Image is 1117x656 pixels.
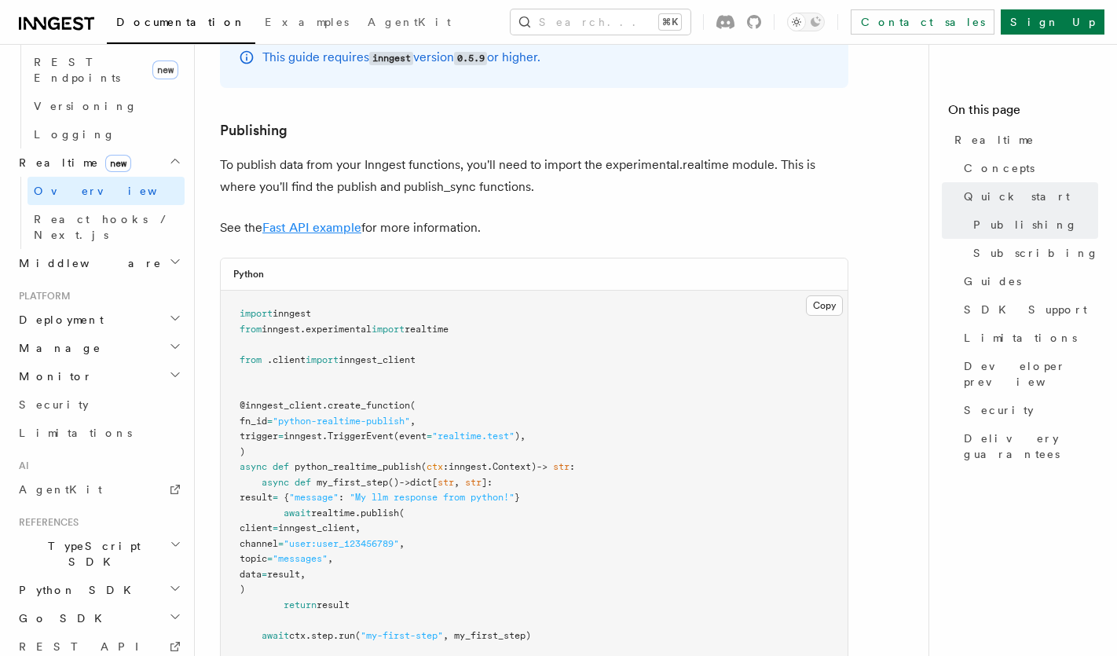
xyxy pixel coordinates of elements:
[410,477,432,488] span: dict
[262,324,300,335] span: inngest
[284,431,328,442] span: inngest.
[19,398,89,411] span: Security
[220,217,848,239] p: See the for more information.
[278,538,284,549] span: =
[964,330,1077,346] span: Limitations
[19,483,102,496] span: AgentKit
[295,477,311,488] span: def
[240,461,267,472] span: async
[306,354,339,365] span: import
[410,400,416,411] span: (
[105,155,131,172] span: new
[958,324,1098,352] a: Limitations
[311,630,333,641] span: step
[13,576,185,604] button: Python SDK
[240,400,322,411] span: @inngest_client
[454,477,460,488] span: ,
[465,477,482,488] span: str
[358,5,460,42] a: AgentKit
[13,334,185,362] button: Manage
[399,477,410,488] span: ->
[388,477,399,488] span: ()
[267,553,273,564] span: =
[958,424,1098,468] a: Delivery guarantees
[339,630,355,641] span: run
[973,245,1099,261] span: Subscribing
[427,461,443,472] span: ctx
[511,9,690,35] button: Search...⌘K
[964,302,1087,317] span: SDK Support
[240,584,245,595] span: )
[361,630,443,641] span: "my-first-step"
[659,14,681,30] kbd: ⌘K
[537,461,548,472] span: ->
[13,604,185,632] button: Go SDK
[13,610,112,626] span: Go SDK
[13,177,185,249] div: Realtimenew
[255,5,358,42] a: Examples
[443,461,449,472] span: :
[13,390,185,419] a: Security
[13,419,185,447] a: Limitations
[851,9,994,35] a: Contact sales
[34,128,115,141] span: Logging
[240,569,262,580] span: data
[284,599,317,610] span: return
[443,630,531,641] span: , my_first_step)
[449,461,487,472] span: inngest
[152,60,178,79] span: new
[240,538,278,549] span: channel
[515,492,520,503] span: }
[240,416,267,427] span: fn_id
[34,56,120,84] span: REST Endpoints
[964,358,1098,390] span: Developer preview
[553,461,569,472] span: str
[27,120,185,148] a: Logging
[964,189,1070,204] span: Quick start
[13,306,185,334] button: Deployment
[13,532,185,576] button: TypeScript SDK
[973,217,1078,233] span: Publishing
[284,492,289,503] span: {
[958,295,1098,324] a: SDK Support
[289,630,306,641] span: ctx
[240,308,273,319] span: import
[421,461,427,472] span: (
[306,630,311,641] span: .
[295,461,421,472] span: python_realtime_publish
[284,508,311,519] span: await
[19,640,152,653] span: REST API
[27,177,185,205] a: Overview
[278,431,284,442] span: =
[317,477,388,488] span: my_first_step
[240,553,267,564] span: topic
[487,477,493,488] span: :
[34,213,173,241] span: React hooks / Next.js
[328,431,394,442] span: TriggerEvent
[948,126,1098,154] a: Realtime
[13,460,29,472] span: AI
[432,477,438,488] span: [
[339,492,344,503] span: :
[333,630,339,641] span: .
[958,182,1098,211] a: Quick start
[13,290,71,302] span: Platform
[273,461,289,472] span: def
[967,211,1098,239] a: Publishing
[107,5,255,44] a: Documentation
[954,132,1035,148] span: Realtime
[368,16,451,28] span: AgentKit
[958,267,1098,295] a: Guides
[13,340,101,356] span: Manage
[958,352,1098,396] a: Developer preview
[569,461,575,472] span: :
[964,273,1021,289] span: Guides
[967,239,1098,267] a: Subscribing
[13,368,93,384] span: Monitor
[262,630,289,641] span: await
[240,522,273,533] span: client
[432,431,515,442] span: "realtime.test"
[300,324,306,335] span: .
[240,446,245,457] span: )
[958,396,1098,424] a: Security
